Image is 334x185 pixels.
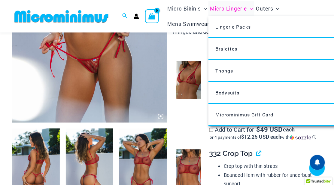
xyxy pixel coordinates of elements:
span: Bodysuits [216,89,240,96]
span: Micro Lingerie [210,1,247,16]
a: View Shopping Cart, empty [145,9,159,23]
span: Outers [256,1,273,16]
span: Mens Swimwear [167,16,209,32]
span: Menu Toggle [201,1,207,16]
span: each [283,127,295,133]
label: Add to Cart for [209,126,317,141]
li: Crop top with thin straps [224,162,317,171]
a: Search icon link [122,12,128,20]
a: Micro LingerieMenu ToggleMenu Toggle [208,1,254,16]
img: Sezzle [290,135,311,140]
span: Micro Bikinis [167,1,201,16]
input: Add to Cart for$49 USD eachor 4 payments of$12.25 USD eachwithSezzle Click to learn more about Se... [209,128,213,132]
span: $12.25 USD each [241,134,281,140]
span: Menu Toggle [247,1,253,16]
div: or 4 payments of$12.25 USD eachwithSezzle Click to learn more about Sezzle [209,134,317,140]
span: Microminimus Gift Card [216,111,274,118]
span: Menu Toggle [273,1,279,16]
a: Mens SwimwearMenu ToggleMenu Toggle [166,16,217,32]
img: Summer Storm Red 312 Tri Top [176,61,202,99]
span: Lingerie Packs [216,23,251,30]
a: Account icon link [134,14,139,19]
a: Micro BikinisMenu ToggleMenu Toggle [166,1,208,16]
div: or 4 payments of with [209,134,317,140]
img: MM SHOP LOGO FLAT [12,10,111,23]
span: Thongs [216,67,233,74]
span: 332 Crop Top [209,149,253,158]
span: $ [256,125,260,134]
span: 49 USD [256,127,282,133]
span: Bralettes [216,45,238,52]
a: OutersMenu ToggleMenu Toggle [254,1,281,16]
